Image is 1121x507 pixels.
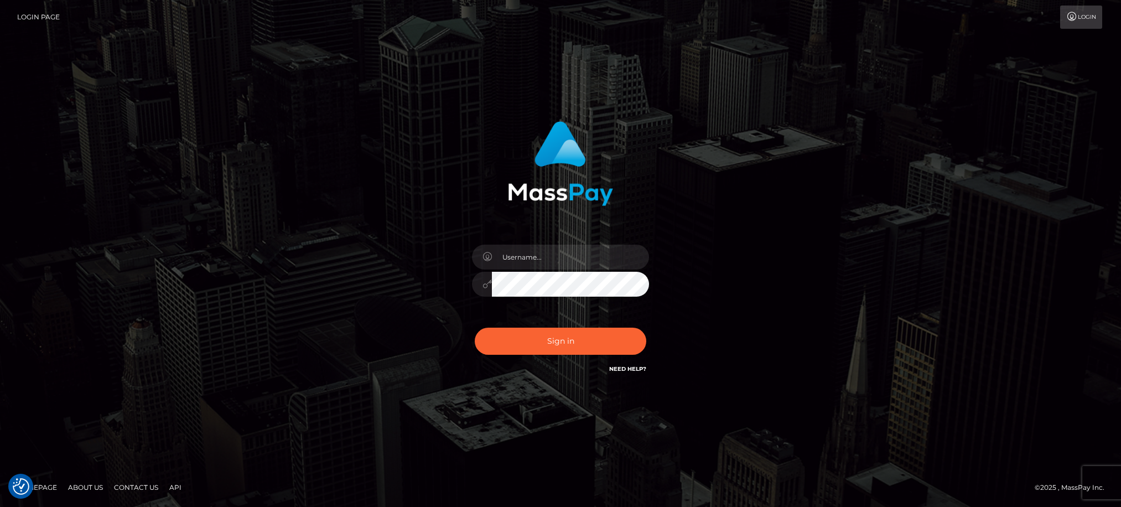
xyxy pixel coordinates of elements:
div: © 2025 , MassPay Inc. [1035,482,1113,494]
button: Sign in [475,328,646,355]
a: Contact Us [110,479,163,496]
a: About Us [64,479,107,496]
a: Homepage [12,479,61,496]
button: Consent Preferences [13,478,29,495]
input: Username... [492,245,649,270]
a: Login Page [17,6,60,29]
a: API [165,479,186,496]
a: Need Help? [609,365,646,373]
a: Login [1060,6,1102,29]
img: Revisit consent button [13,478,29,495]
img: MassPay Login [508,121,613,206]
